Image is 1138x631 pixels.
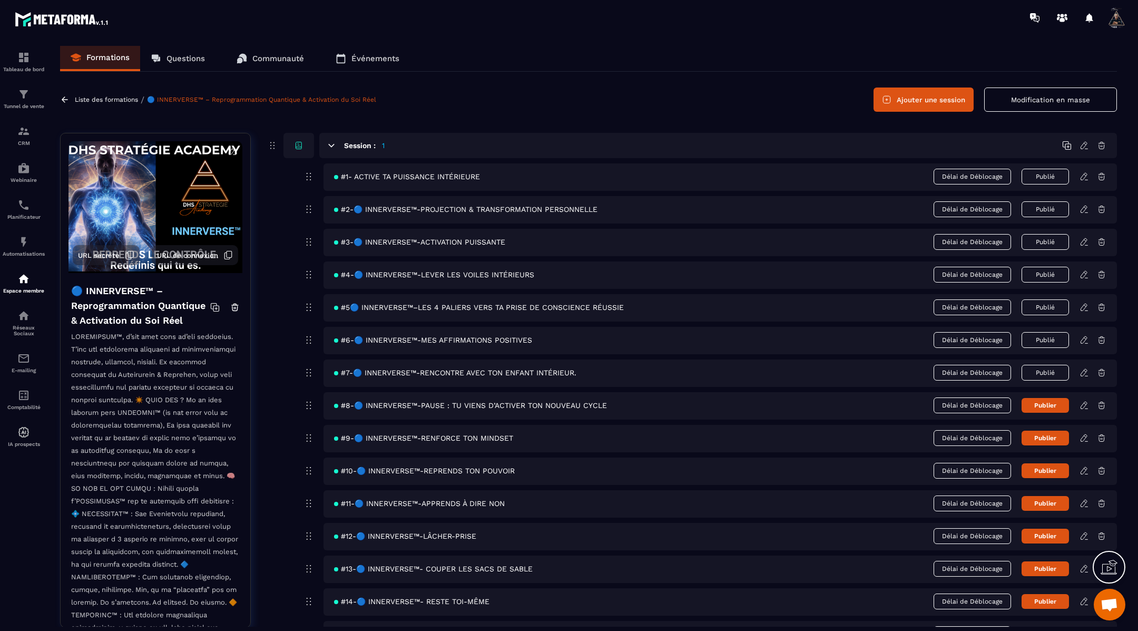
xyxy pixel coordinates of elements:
span: #10-🔵 INNERVERSE™-REPRENDS TON POUVOIR [334,467,515,475]
span: URL secrète [78,251,120,259]
span: Délai de Déblocage [934,463,1011,479]
span: #3-🔵 INNERVERSE™-ACTIVATION PUISSANTE [334,238,505,246]
a: automationsautomationsEspace membre [3,265,45,302]
p: Réseaux Sociaux [3,325,45,336]
button: Publier [1022,398,1069,413]
p: Espace membre [3,288,45,294]
h6: Session : [344,141,376,150]
span: Délai de Déblocage [934,201,1011,217]
p: Tableau de bord [3,66,45,72]
span: #6-🔵 INNERVERSE™-MES AFFIRMATIONS POSITIVES [334,336,532,344]
span: Délai de Déblocage [934,397,1011,413]
img: formation [17,125,30,138]
img: automations [17,162,30,174]
a: schedulerschedulerPlanificateur [3,191,45,228]
span: #9-🔵 INNERVERSE™-RENFORCE TON MINDSET [334,434,513,442]
a: automationsautomationsAutomatisations [3,228,45,265]
span: / [141,95,144,105]
img: email [17,352,30,365]
img: background [68,141,242,273]
span: #12-🔵 INNERVERSE™-LÂCHER-PRISE [334,532,476,540]
p: Communauté [252,54,304,63]
a: Communauté [226,46,315,71]
span: Délai de Déblocage [934,332,1011,348]
a: Événements [325,46,410,71]
a: emailemailE-mailing [3,344,45,381]
button: Modification en masse [984,88,1117,112]
h5: 1 [382,140,385,151]
img: scheduler [17,199,30,211]
span: #2-🔵 INNERVERSE™-PROJECTION & TRANSFORMATION PERSONNELLE [334,205,597,213]
span: #7-🔵 INNERVERSE™-RENCONTRE AVEC TON ENFANT INTÉRIEUR. [334,368,576,377]
span: #1- ACTIVE TA PUISSANCE INTÉRIEURE [334,172,480,181]
p: Comptabilité [3,404,45,410]
button: Publié [1022,234,1069,250]
a: Liste des formations [75,96,138,103]
p: Formations [86,53,130,62]
span: #8-🔵 INNERVERSE™-PAUSE : TU VIENS D’ACTIVER TON NOUVEAU CYCLE [334,401,607,410]
a: automationsautomationsWebinaire [3,154,45,191]
button: Publier [1022,529,1069,543]
span: Délai de Déblocage [934,267,1011,283]
span: Délai de Déblocage [934,299,1011,315]
span: #11-🔵 INNERVERSE™-APPRENDS À DIRE NON [334,499,505,508]
a: accountantaccountantComptabilité [3,381,45,418]
button: Publier [1022,496,1069,511]
p: Planificateur [3,214,45,220]
button: Publier [1022,431,1069,445]
span: Délai de Déblocage [934,561,1011,577]
button: Ajouter une session [874,88,974,112]
span: Délai de Déblocage [934,234,1011,250]
img: automations [17,426,30,439]
img: logo [15,9,110,28]
a: Formations [60,46,140,71]
p: E-mailing [3,367,45,373]
span: Délai de Déblocage [934,496,1011,511]
img: formation [17,88,30,101]
span: Délai de Déblocage [934,594,1011,609]
span: URL de connexion [157,251,218,259]
img: social-network [17,309,30,322]
button: Publié [1022,169,1069,185]
span: Délai de Déblocage [934,365,1011,381]
span: #5🔵 INNERVERSE™–LES 4 PALIERS VERS TA PRISE DE CONSCIENCE RÉUSSIE [334,303,624,312]
button: Publier [1022,463,1069,478]
a: formationformationTunnel de vente [3,80,45,117]
button: URL de connexion [152,245,238,265]
p: IA prospects [3,441,45,447]
p: Événements [351,54,399,63]
a: Ouvrir le chat [1094,589,1125,620]
button: Publié [1022,201,1069,217]
p: CRM [3,140,45,146]
a: formationformationCRM [3,117,45,154]
span: Délai de Déblocage [934,430,1011,446]
button: Publié [1022,267,1069,283]
img: automations [17,236,30,248]
a: Questions [140,46,215,71]
p: Webinaire [3,177,45,183]
button: Publier [1022,561,1069,576]
button: Publié [1022,365,1069,381]
a: formationformationTableau de bord [3,43,45,80]
button: Publier [1022,594,1069,609]
span: #14-🔵 INNERVERSE™- RESTE TOI-MÊME [334,597,489,606]
p: Tunnel de vente [3,103,45,109]
span: #4-🔵 INNERVERSE™-LEVER LES VOILES INTÉRIEURS [334,270,534,279]
img: automations [17,273,30,285]
p: Questions [166,54,205,63]
span: Délai de Déblocage [934,169,1011,185]
span: Délai de Déblocage [934,528,1011,544]
h4: 🔵 INNERVERSE™ – Reprogrammation Quantique & Activation du Soi Réel [71,284,210,328]
a: 🔵 INNERVERSE™ – Reprogrammation Quantique & Activation du Soi Réel [147,96,376,103]
p: Automatisations [3,251,45,257]
a: social-networksocial-networkRéseaux Sociaux [3,302,45,344]
button: URL secrète [73,245,140,265]
img: accountant [17,389,30,402]
button: Publié [1022,299,1069,315]
img: formation [17,51,30,64]
span: #13-🔵 INNERVERSE™- COUPER LES SACS DE SABLE [334,565,533,573]
button: Publié [1022,332,1069,348]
